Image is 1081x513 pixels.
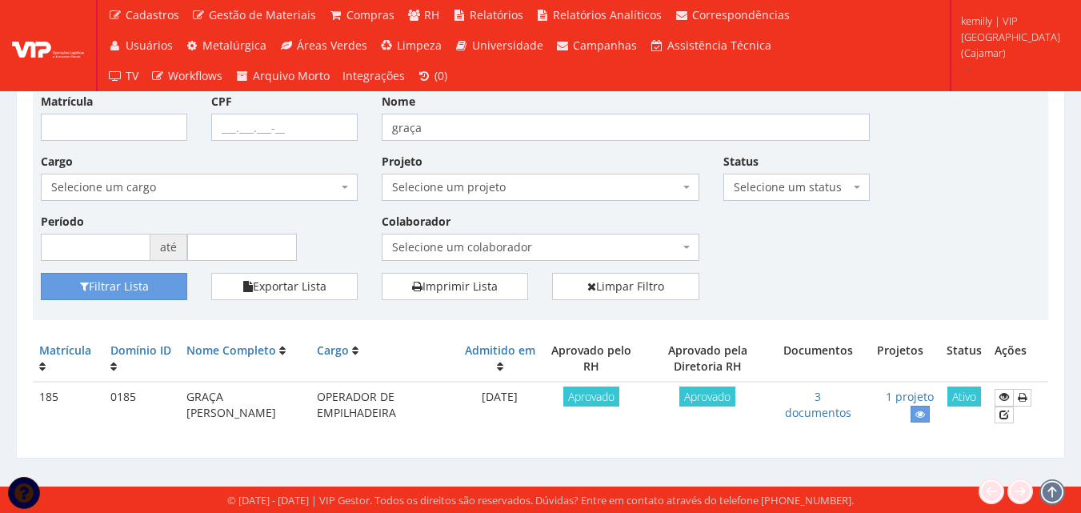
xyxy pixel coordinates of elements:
a: Domínio ID [110,343,171,358]
span: Relatórios Analíticos [553,7,662,22]
a: (0) [411,61,454,91]
a: Usuários [102,30,179,61]
span: Selecione um cargo [51,179,338,195]
span: (0) [434,68,447,83]
label: Matrícula [41,94,93,110]
div: © [DATE] - [DATE] | VIP Gestor. Todos os direitos são reservados. Dúvidas? Entre em contato atrav... [227,493,854,508]
span: Aprovado [563,387,619,407]
a: Campanhas [550,30,644,61]
span: Selecione um status [723,174,870,201]
td: [DATE] [458,382,542,430]
span: Arquivo Morto [253,68,330,83]
span: Metalúrgica [202,38,266,53]
label: CPF [211,94,232,110]
span: RH [424,7,439,22]
span: Selecione um colaborador [392,239,679,255]
span: Workflows [168,68,222,83]
a: 3 documentos [785,389,851,420]
td: GRAÇA [PERSON_NAME] [180,382,310,430]
input: ___.___.___-__ [211,114,358,141]
th: Aprovado pela Diretoria RH [640,336,775,382]
th: Ações [988,336,1048,382]
span: Limpeza [397,38,442,53]
a: Assistência Técnica [643,30,778,61]
span: Cadastros [126,7,179,22]
span: Integrações [342,68,405,83]
a: 1 projeto [886,389,934,404]
button: Filtrar Lista [41,273,187,300]
label: Nome [382,94,415,110]
span: Selecione um projeto [392,179,679,195]
label: Período [41,214,84,230]
img: logo [12,34,84,58]
a: Limpar Filtro [552,273,699,300]
label: Projeto [382,154,422,170]
span: Selecione um status [734,179,850,195]
a: Nome Completo [186,343,276,358]
a: Integrações [336,61,411,91]
a: Universidade [448,30,550,61]
span: Selecione um cargo [41,174,358,201]
span: até [150,234,187,261]
th: Aprovado pelo RH [542,336,640,382]
a: Imprimir Lista [382,273,528,300]
a: Arquivo Morto [229,61,336,91]
label: Colaborador [382,214,450,230]
span: kemilly | VIP [GEOGRAPHIC_DATA] (Cajamar) [961,13,1060,61]
a: Áreas Verdes [273,30,374,61]
span: Universidade [472,38,543,53]
span: Selecione um colaborador [382,234,699,261]
a: Metalúrgica [179,30,274,61]
span: Gestão de Materiais [209,7,316,22]
button: Exportar Lista [211,273,358,300]
th: Documentos [775,336,862,382]
span: Assistência Técnica [667,38,771,53]
label: Cargo [41,154,73,170]
th: Projetos [861,336,939,382]
td: OPERADOR DE EMPILHADEIRA [310,382,458,430]
span: Campanhas [573,38,637,53]
span: Relatórios [470,7,523,22]
span: Usuários [126,38,173,53]
span: Correspondências [692,7,790,22]
a: Cargo [317,343,349,358]
span: Compras [346,7,394,22]
span: Aprovado [679,387,735,407]
a: TV [102,61,145,91]
span: TV [126,68,138,83]
a: Admitido em [465,343,535,358]
a: Limpeza [374,30,449,61]
span: Selecione um projeto [382,174,699,201]
span: Áreas Verdes [297,38,367,53]
a: Workflows [145,61,230,91]
th: Status [940,336,988,382]
a: Matrícula [39,343,91,358]
td: 185 [33,382,104,430]
label: Status [723,154,759,170]
td: 0185 [104,382,180,430]
span: Ativo [947,387,981,407]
